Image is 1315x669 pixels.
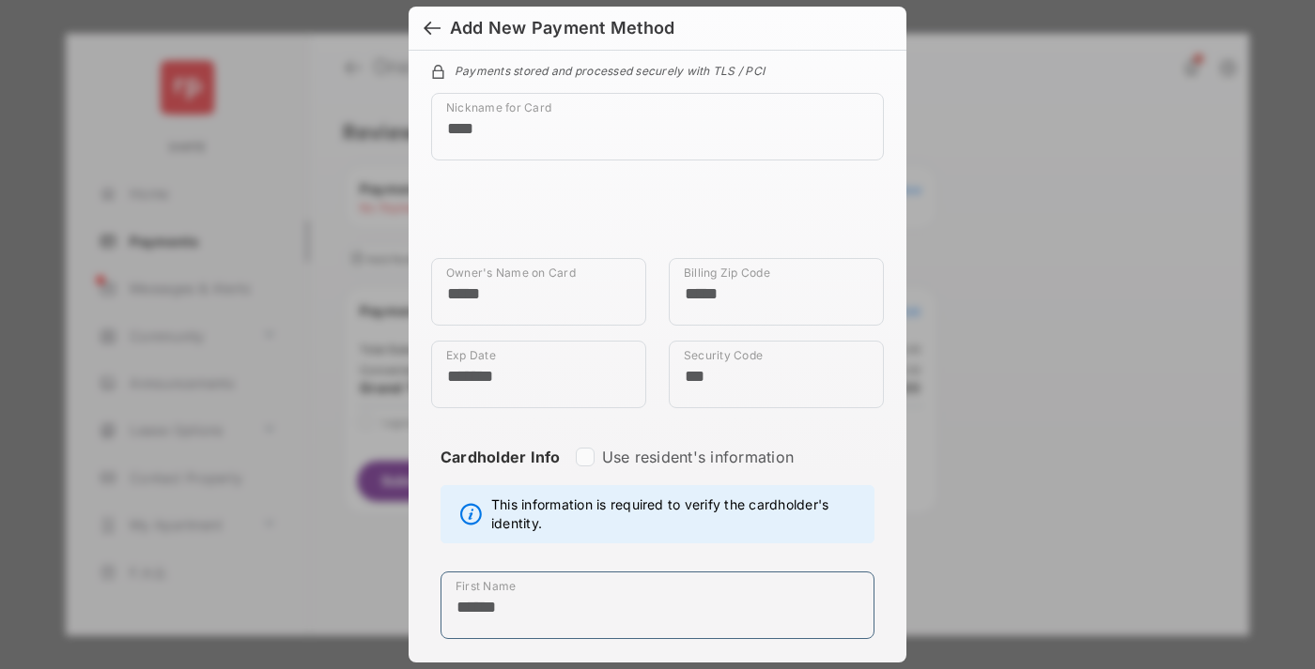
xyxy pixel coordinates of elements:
div: Payments stored and processed securely with TLS / PCI [431,61,884,78]
span: This information is required to verify the cardholder's identity. [491,495,864,533]
label: Use resident's information [602,448,794,466]
strong: Cardholder Info [441,448,561,500]
iframe: Credit card field [431,175,884,258]
div: Add New Payment Method [450,18,674,38]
